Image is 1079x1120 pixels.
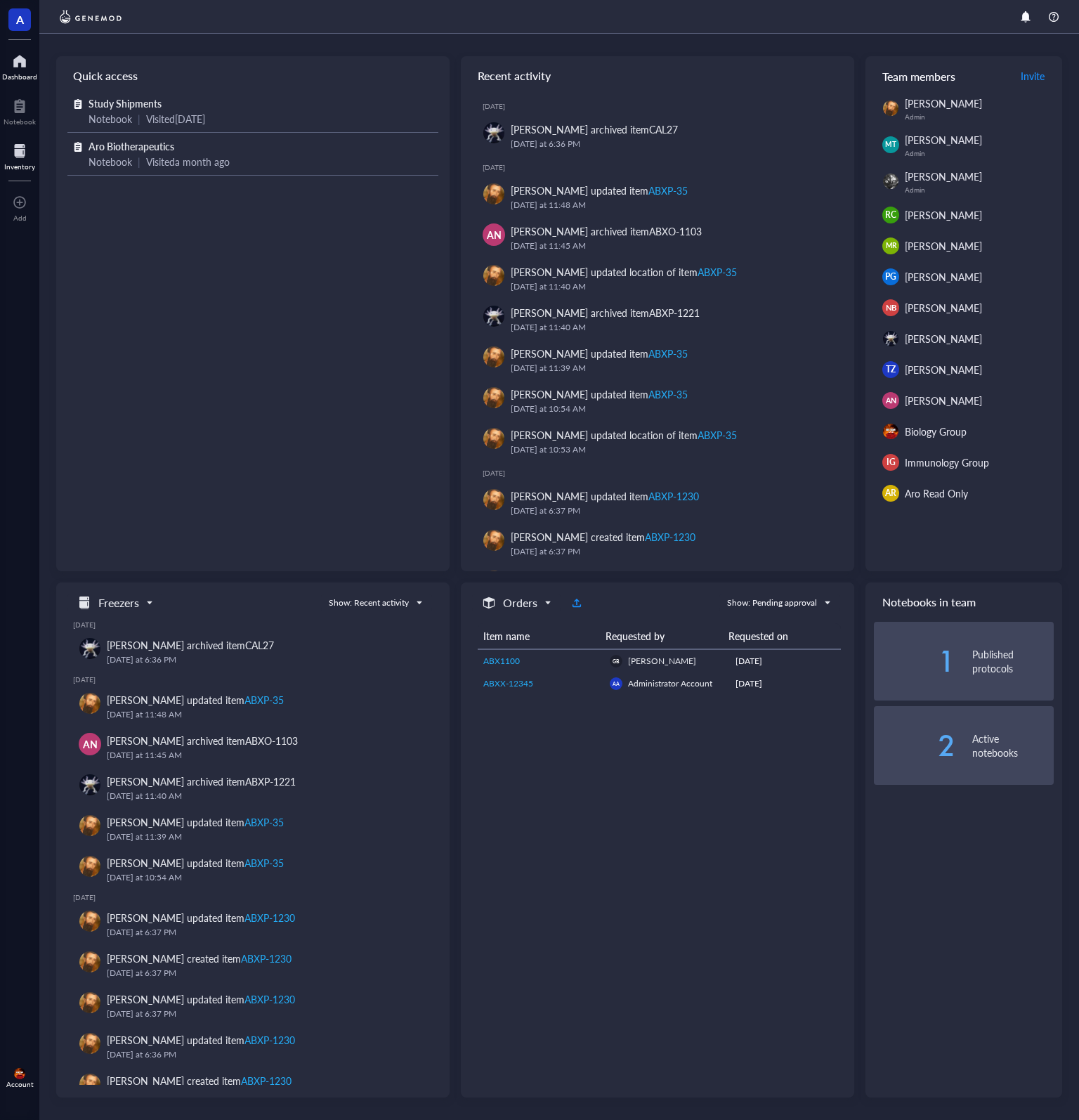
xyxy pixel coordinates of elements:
div: [DATE] at 11:39 AM [511,361,832,375]
div: Inventory [4,162,35,171]
a: [PERSON_NAME] updated itemABXP-1230[DATE] at 6:37 PM [73,904,433,945]
div: ABXP-1230 [244,1033,295,1047]
div: [DATE] at 6:37 PM [511,504,832,518]
div: Active notebooks [972,731,1054,760]
div: | [138,111,140,126]
div: [DATE] [483,102,843,110]
div: [PERSON_NAME] updated item [107,910,295,925]
span: MR [885,240,896,251]
div: ABXP-1230 [241,951,292,965]
div: Quick access [56,56,450,96]
div: [PERSON_NAME] updated item [511,386,688,402]
a: [PERSON_NAME] updated itemABXP-35[DATE] at 11:48 AM [73,686,433,727]
a: [PERSON_NAME] updated location of itemABXP-35[DATE] at 10:53 AM [472,422,843,462]
div: [PERSON_NAME] archived item [511,223,702,239]
div: [DATE] at 11:40 AM [107,789,421,803]
h5: Freezers [98,594,139,611]
div: [DATE] at 11:48 AM [511,198,832,212]
span: MT [885,139,896,150]
div: Admin [905,112,1054,121]
div: [PERSON_NAME] updated item [107,692,284,708]
img: 92be2d46-9bf5-4a00-a52c-ace1721a4f07.jpeg [79,992,100,1013]
div: Dashboard [2,72,37,81]
div: Notebooks in team [865,582,1062,622]
a: [PERSON_NAME] created itemABXP-1230[DATE] at 6:37 PM [472,523,843,564]
div: [PERSON_NAME] archived item [107,733,298,748]
div: [PERSON_NAME] updated item [107,991,295,1007]
div: [DATE] [483,469,843,477]
img: genemod-logo [56,8,125,25]
img: 194d251f-2f82-4463-8fb8-8f750e7a68d2.jpeg [883,174,898,189]
div: ABXP-35 [698,428,737,442]
div: ABXP-35 [244,693,284,707]
span: A [16,11,24,28]
div: ABXP-1230 [244,911,295,925]
img: 92be2d46-9bf5-4a00-a52c-ace1721a4f07.jpeg [79,911,100,932]
div: ABXP-35 [648,387,688,401]
a: [PERSON_NAME] updated itemABXP-1230[DATE] at 6:37 PM [73,986,433,1027]
a: [PERSON_NAME] updated itemABXP-1230[DATE] at 6:37 PM [472,483,843,523]
span: Invite [1021,69,1045,83]
div: [DATE] at 6:37 PM [107,925,421,939]
div: [PERSON_NAME] updated item [511,183,688,198]
span: [PERSON_NAME] [905,96,982,110]
div: [DATE] [483,163,843,171]
div: ABXP-35 [698,265,737,279]
img: 92be2d46-9bf5-4a00-a52c-ace1721a4f07.jpeg [79,951,100,972]
div: ABXP-1230 [648,489,699,503]
div: [DATE] at 11:45 AM [511,239,832,253]
div: Recent activity [461,56,854,96]
a: [PERSON_NAME] created itemABXP-1230[DATE] at 6:37 PM [73,945,433,986]
div: [PERSON_NAME] updated item [511,488,699,504]
img: 92be2d46-9bf5-4a00-a52c-ace1721a4f07.jpeg [79,693,100,714]
img: 92be2d46-9bf5-4a00-a52c-ace1721a4f07.jpeg [483,428,504,449]
button: Invite [1020,65,1045,87]
div: [PERSON_NAME] updated location of item [511,264,737,280]
img: 92be2d46-9bf5-4a00-a52c-ace1721a4f07.jpeg [483,265,504,286]
a: [PERSON_NAME] updated location of itemABXP-35[DATE] at 11:40 AM [472,259,843,299]
img: e3b8e2f9-2f7f-49fa-a8fb-4d0ab0feffc4.jpeg [883,424,898,439]
span: AN [885,395,896,406]
div: ABXP-1221 [245,774,296,788]
span: ABX1100 [483,655,520,667]
th: Item name [478,623,600,649]
img: 92be2d46-9bf5-4a00-a52c-ace1721a4f07.jpeg [483,530,504,551]
div: Notebook [89,154,132,169]
div: 1 [874,650,955,672]
div: ABXP-1230 [645,530,695,544]
div: Team members [865,56,1062,96]
div: [DATE] [73,620,433,629]
span: [PERSON_NAME] [628,655,696,667]
img: e3b8e2f9-2f7f-49fa-a8fb-4d0ab0feffc4.jpeg [14,1068,25,1079]
div: [DATE] [73,675,433,684]
div: [DATE] at 6:37 PM [107,966,421,980]
span: Study Shipments [89,96,162,110]
div: Show: Pending approval [727,597,817,609]
div: CAL27 [649,122,678,136]
span: AN [487,227,502,242]
div: 2 [874,734,955,757]
span: TZ [886,363,896,376]
h5: Orders [503,594,537,611]
a: [PERSON_NAME] updated itemABXP-35[DATE] at 11:48 AM [472,177,843,218]
th: Requested by [600,623,722,649]
div: Notebook [89,111,132,126]
img: 92be2d46-9bf5-4a00-a52c-ace1721a4f07.jpeg [79,1033,100,1054]
a: [PERSON_NAME] updated itemABXP-1230[DATE] at 6:36 PM [73,1027,433,1067]
span: [PERSON_NAME] [905,169,982,183]
span: RC [885,209,896,221]
div: ABXP-35 [244,856,284,870]
div: ABXP-1230 [244,992,295,1006]
div: [DATE] at 6:36 PM [511,137,832,151]
div: [DATE] [73,893,433,901]
span: [PERSON_NAME] [905,208,982,222]
div: CAL27 [245,638,274,652]
div: Visited a month ago [146,154,230,169]
span: IG [887,456,896,469]
img: 92be2d46-9bf5-4a00-a52c-ace1721a4f07.jpeg [483,387,504,408]
div: Published protocols [972,647,1054,675]
div: [PERSON_NAME] updated item [511,346,688,361]
img: 92be2d46-9bf5-4a00-a52c-ace1721a4f07.jpeg [79,815,100,836]
a: [PERSON_NAME] updated itemABXP-35[DATE] at 11:39 AM [472,340,843,381]
span: [PERSON_NAME] [905,301,982,315]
